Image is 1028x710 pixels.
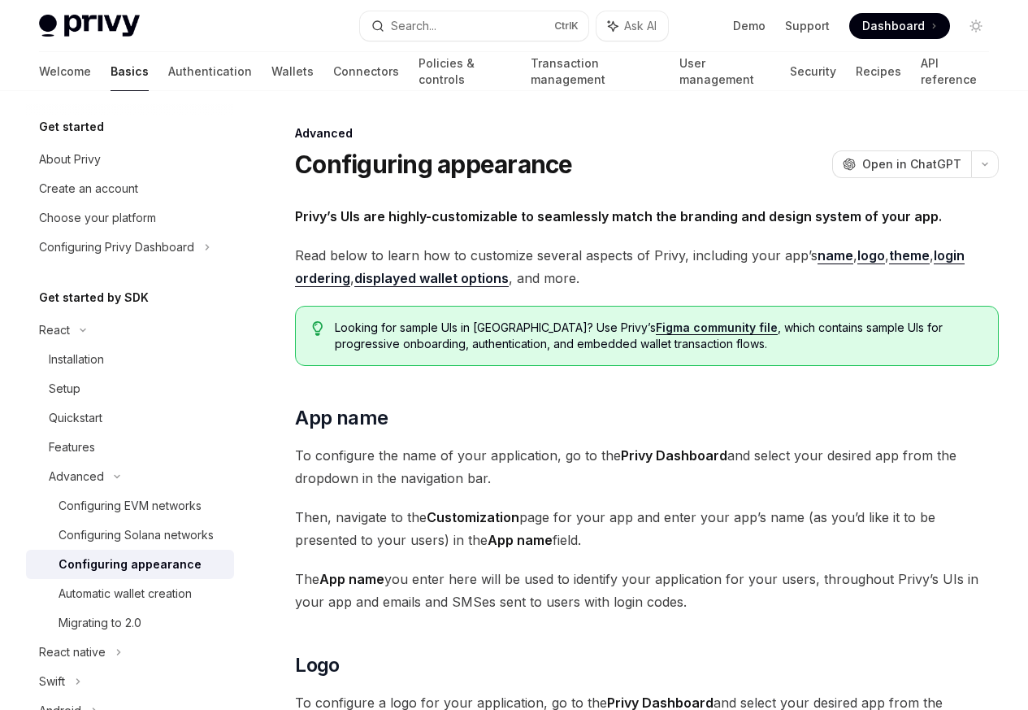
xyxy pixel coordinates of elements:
a: User management [679,52,771,91]
a: Basics [111,52,149,91]
button: Search...CtrlK [360,11,588,41]
a: Transaction management [531,52,659,91]
h5: Get started by SDK [39,288,149,307]
a: Support [785,18,830,34]
a: Quickstart [26,403,234,433]
h5: Get started [39,117,104,137]
strong: Privy’s UIs are highly-customizable to seamlessly match the branding and design system of your app. [295,208,942,224]
a: Authentication [168,52,252,91]
span: Looking for sample UIs in [GEOGRAPHIC_DATA]? Use Privy’s , which contains sample UIs for progress... [335,320,982,352]
a: Choose your platform [26,203,234,233]
img: light logo [39,15,140,37]
a: theme [889,247,930,264]
div: Automatic wallet creation [59,584,192,603]
span: To configure the name of your application, go to the and select your desired app from the dropdow... [295,444,999,490]
a: Wallets [271,52,314,91]
button: Ask AI [596,11,668,41]
div: Choose your platform [39,208,156,228]
span: Logo [295,652,340,678]
a: Dashboard [849,13,950,39]
span: Read below to learn how to customize several aspects of Privy, including your app’s , , , , , and... [295,244,999,290]
a: Installation [26,345,234,374]
strong: App name [319,571,384,587]
strong: App name [488,532,553,548]
a: Configuring EVM networks [26,491,234,521]
div: Swift [39,672,65,691]
div: Configuring appearance [59,555,202,574]
div: React native [39,642,106,662]
div: Advanced [295,125,999,142]
a: Automatic wallet creation [26,579,234,608]
span: App name [295,405,388,431]
div: Create an account [39,179,138,198]
div: Quickstart [49,408,102,428]
a: Connectors [333,52,399,91]
a: Create an account [26,174,234,203]
strong: Customization [427,509,519,525]
a: About Privy [26,145,234,174]
a: Features [26,433,234,462]
div: Installation [49,350,104,369]
span: Ctrl K [554,20,579,33]
span: Ask AI [624,18,657,34]
div: Setup [49,379,80,399]
span: Then, navigate to the page for your app and enter your app’s name (as you’d like it to be present... [295,506,999,551]
a: Welcome [39,52,91,91]
div: Features [49,438,95,457]
div: Configuring EVM networks [59,496,202,516]
a: Demo [733,18,766,34]
button: Toggle dark mode [963,13,989,39]
a: API reference [921,52,989,91]
a: logo [857,247,885,264]
a: Configuring Solana networks [26,521,234,550]
a: Configuring appearance [26,550,234,579]
div: React [39,320,70,340]
span: Dashboard [862,18,925,34]
a: displayed wallet options [354,270,509,287]
a: name [818,247,853,264]
a: Security [790,52,836,91]
div: Advanced [49,467,104,486]
svg: Tip [312,321,323,336]
div: Configuring Solana networks [59,525,214,545]
div: Search... [391,16,436,36]
a: Figma community file [656,320,778,335]
a: Policies & controls [419,52,511,91]
a: Migrating to 2.0 [26,608,234,638]
strong: Privy Dashboard [621,447,727,464]
div: Configuring Privy Dashboard [39,237,194,257]
button: Open in ChatGPT [832,150,971,178]
div: About Privy [39,150,101,169]
div: Migrating to 2.0 [59,613,141,633]
h1: Configuring appearance [295,150,573,179]
a: Setup [26,374,234,403]
a: Recipes [856,52,901,91]
span: Open in ChatGPT [862,156,961,172]
span: The you enter here will be used to identify your application for your users, throughout Privy’s U... [295,568,999,613]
